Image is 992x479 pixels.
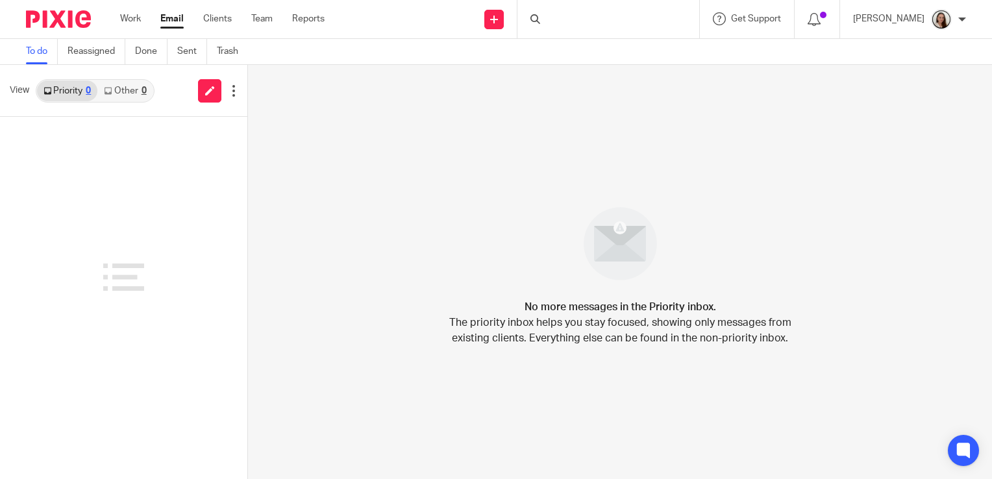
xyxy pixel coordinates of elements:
[120,12,141,25] a: Work
[292,12,325,25] a: Reports
[26,10,91,28] img: Pixie
[26,39,58,64] a: To do
[731,14,781,23] span: Get Support
[217,39,248,64] a: Trash
[931,9,952,30] img: Profile.png
[97,80,153,101] a: Other0
[525,299,716,315] h4: No more messages in the Priority inbox.
[68,39,125,64] a: Reassigned
[10,84,29,97] span: View
[203,12,232,25] a: Clients
[251,12,273,25] a: Team
[575,199,665,289] img: image
[160,12,184,25] a: Email
[37,80,97,101] a: Priority0
[177,39,207,64] a: Sent
[142,86,147,95] div: 0
[135,39,167,64] a: Done
[853,12,924,25] p: [PERSON_NAME]
[86,86,91,95] div: 0
[448,315,792,346] p: The priority inbox helps you stay focused, showing only messages from existing clients. Everythin...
